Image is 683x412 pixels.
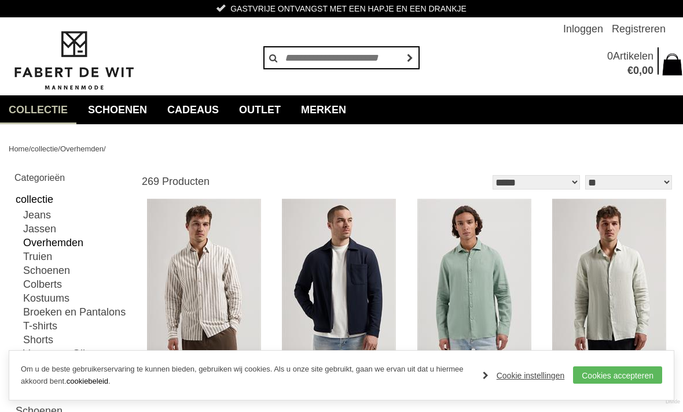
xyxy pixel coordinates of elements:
p: Om u de beste gebruikerservaring te kunnen bieden, gebruiken wij cookies. Als u onze site gebruik... [21,363,471,388]
a: cookiebeleid [67,377,108,385]
a: Schoenen [23,263,128,277]
span: / [29,144,31,153]
span: Artikelen [613,50,653,62]
a: T-shirts [23,319,128,333]
a: Cookies accepteren [573,366,662,384]
a: Cookie instellingen [483,367,565,384]
span: 0 [607,50,613,62]
a: Home [9,144,29,153]
span: / [104,144,106,153]
a: Broeken en Pantalons [23,305,128,319]
a: Kostuums [23,291,128,305]
span: € [627,65,633,76]
a: Shorts [23,333,128,347]
a: collectie [31,144,58,153]
a: Inloggen [563,17,603,40]
a: Overhemden [60,144,104,153]
a: Colberts [23,277,128,291]
img: Dstrezzed 303710-ss25 Overhemden [552,199,666,363]
span: 269 Producten [142,176,210,187]
span: / [58,144,60,153]
a: Cadeaus [159,95,227,124]
a: Overhemden [23,236,128,250]
img: Dstrezzed 151030-ss25 Overhemden [282,199,396,363]
span: 00 [642,65,653,76]
a: Vesten en Gilets [23,347,128,361]
img: Dstrezzed 303710-ss25 Overhemden [417,199,531,363]
img: Dstrezzed 303928 Overhemden [147,199,261,363]
a: Outlet [230,95,289,124]
a: collectie [14,191,128,208]
a: Truien [23,250,128,263]
span: 0 [633,65,639,76]
h2: Categorieën [14,170,128,185]
a: Schoenen [79,95,156,124]
a: Registreren [612,17,666,40]
a: Merken [292,95,355,124]
a: Jassen [23,222,128,236]
span: , [639,65,642,76]
a: Jeans [23,208,128,222]
img: Fabert de Wit [9,29,139,92]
